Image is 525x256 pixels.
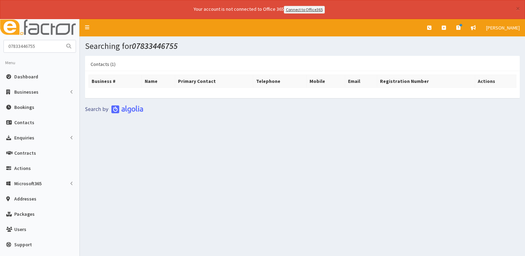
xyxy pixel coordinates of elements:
div: Your account is not connected to Office 365 [56,6,462,14]
span: Bookings [14,104,34,110]
span: [PERSON_NAME] [486,25,520,31]
th: Email [345,75,377,87]
th: Name [142,75,175,87]
h1: Searching for [85,42,520,51]
span: Support [14,241,32,248]
th: Registration Number [377,75,475,87]
span: Packages [14,211,35,217]
a: Contacts (1) [85,57,121,71]
th: Actions [475,75,516,87]
a: Connect to Office365 [284,6,325,14]
input: Search... [4,40,62,52]
th: Telephone [253,75,307,87]
span: Businesses [14,89,39,95]
span: Dashboard [14,74,38,80]
th: Primary Contact [175,75,253,87]
th: Business # [89,75,142,87]
th: Mobile [307,75,345,87]
span: Enquiries [14,135,34,141]
a: [PERSON_NAME] [481,19,525,36]
span: Contracts [14,150,36,156]
img: search-by-algolia-light-background.png [85,105,143,113]
span: Contacts [14,119,34,126]
span: Addresses [14,196,36,202]
i: 07833446755 [132,41,178,51]
span: Actions [14,165,31,171]
span: Microsoft365 [14,180,42,187]
span: Users [14,226,26,232]
button: × [516,5,520,12]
